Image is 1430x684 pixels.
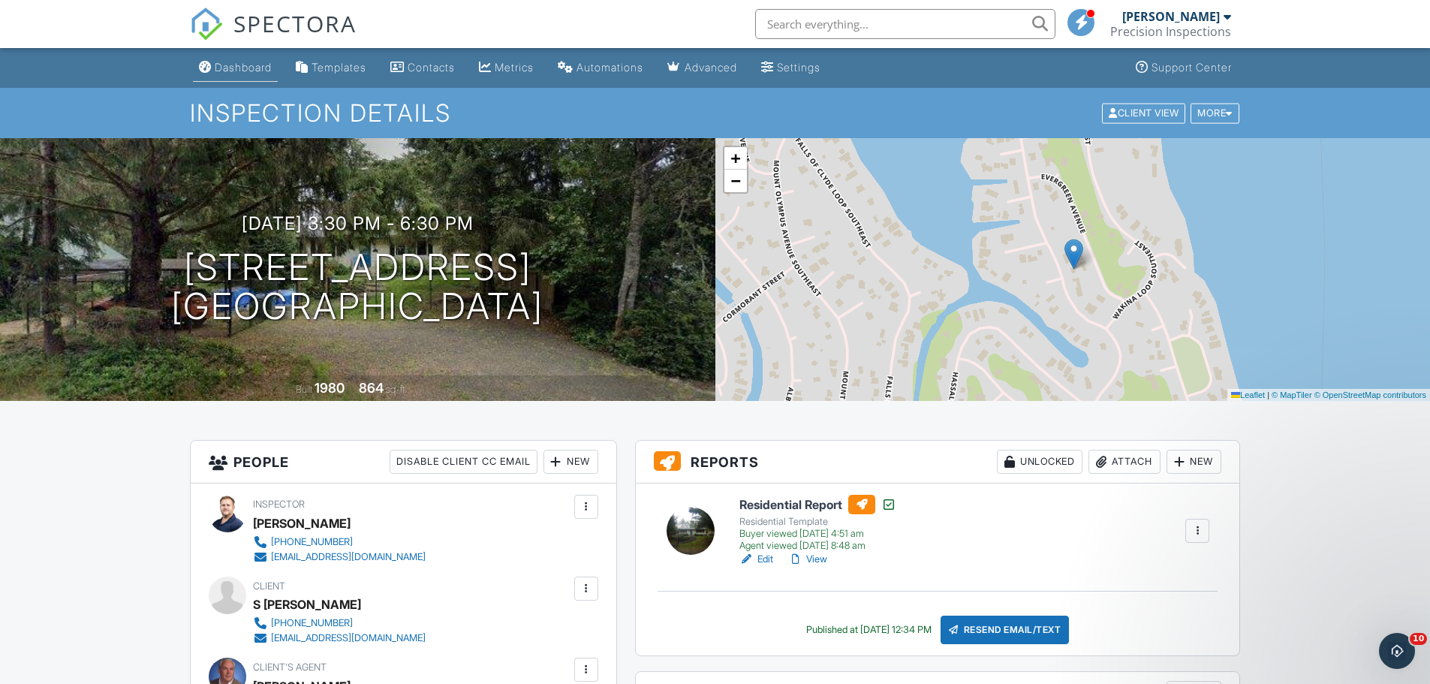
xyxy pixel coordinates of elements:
[636,441,1240,484] h3: Reports
[190,20,357,52] a: SPECTORA
[1130,538,1430,643] iframe: Intercom notifications message
[271,617,353,629] div: [PHONE_NUMBER]
[997,450,1082,474] div: Unlocked
[390,450,537,474] div: Disable Client CC Email
[495,61,534,74] div: Metrics
[253,580,285,592] span: Client
[739,495,896,552] a: Residential Report Residential Template Buyer viewed [DATE] 4:51 am Agent viewed [DATE] 8:48 am
[271,632,426,644] div: [EMAIL_ADDRESS][DOMAIN_NAME]
[739,528,896,540] div: Buyer viewed [DATE] 4:51 am
[290,54,372,82] a: Templates
[253,593,361,616] div: S [PERSON_NAME]
[233,8,357,39] span: SPECTORA
[739,552,773,567] a: Edit
[253,512,351,535] div: [PERSON_NAME]
[253,616,426,631] a: [PHONE_NUMBER]
[253,661,327,673] span: Client's Agent
[661,54,743,82] a: Advanced
[730,149,740,167] span: +
[253,499,305,510] span: Inspector
[1167,450,1221,474] div: New
[190,100,1241,126] h1: Inspection Details
[253,535,426,550] a: [PHONE_NUMBER]
[384,54,461,82] a: Contacts
[1191,103,1239,123] div: More
[543,450,598,474] div: New
[253,550,426,565] a: [EMAIL_ADDRESS][DOMAIN_NAME]
[1088,450,1161,474] div: Attach
[1272,390,1312,399] a: © MapTiler
[386,384,407,395] span: sq. ft.
[577,61,643,74] div: Automations
[171,248,543,327] h1: [STREET_ADDRESS] [GEOGRAPHIC_DATA]
[193,54,278,82] a: Dashboard
[806,624,932,636] div: Published at [DATE] 12:34 PM
[271,551,426,563] div: [EMAIL_ADDRESS][DOMAIN_NAME]
[315,380,345,396] div: 1980
[552,54,649,82] a: Automations (Basic)
[777,61,820,74] div: Settings
[1152,61,1232,74] div: Support Center
[739,516,896,528] div: Residential Template
[755,54,826,82] a: Settings
[296,384,312,395] span: Built
[1231,390,1265,399] a: Leaflet
[724,170,747,192] a: Zoom out
[1379,633,1415,669] iframe: Intercom live chat
[1267,390,1269,399] span: |
[1122,9,1220,24] div: [PERSON_NAME]
[215,61,272,74] div: Dashboard
[1100,107,1189,118] a: Client View
[271,536,353,548] div: [PHONE_NUMBER]
[473,54,540,82] a: Metrics
[191,441,616,484] h3: People
[359,380,384,396] div: 864
[253,631,426,646] a: [EMAIL_ADDRESS][DOMAIN_NAME]
[1064,239,1083,270] img: Marker
[755,9,1055,39] input: Search everything...
[408,61,455,74] div: Contacts
[1314,390,1426,399] a: © OpenStreetMap contributors
[739,540,896,552] div: Agent viewed [DATE] 8:48 am
[1410,633,1427,645] span: 10
[739,495,896,514] h6: Residential Report
[1110,24,1231,39] div: Precision Inspections
[685,61,737,74] div: Advanced
[730,171,740,190] span: −
[242,213,474,234] h3: [DATE] 3:30 pm - 6:30 pm
[1102,103,1185,123] div: Client View
[1130,54,1238,82] a: Support Center
[788,552,827,567] a: View
[190,8,223,41] img: The Best Home Inspection Software - Spectora
[312,61,366,74] div: Templates
[941,616,1070,644] div: Resend Email/Text
[724,147,747,170] a: Zoom in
